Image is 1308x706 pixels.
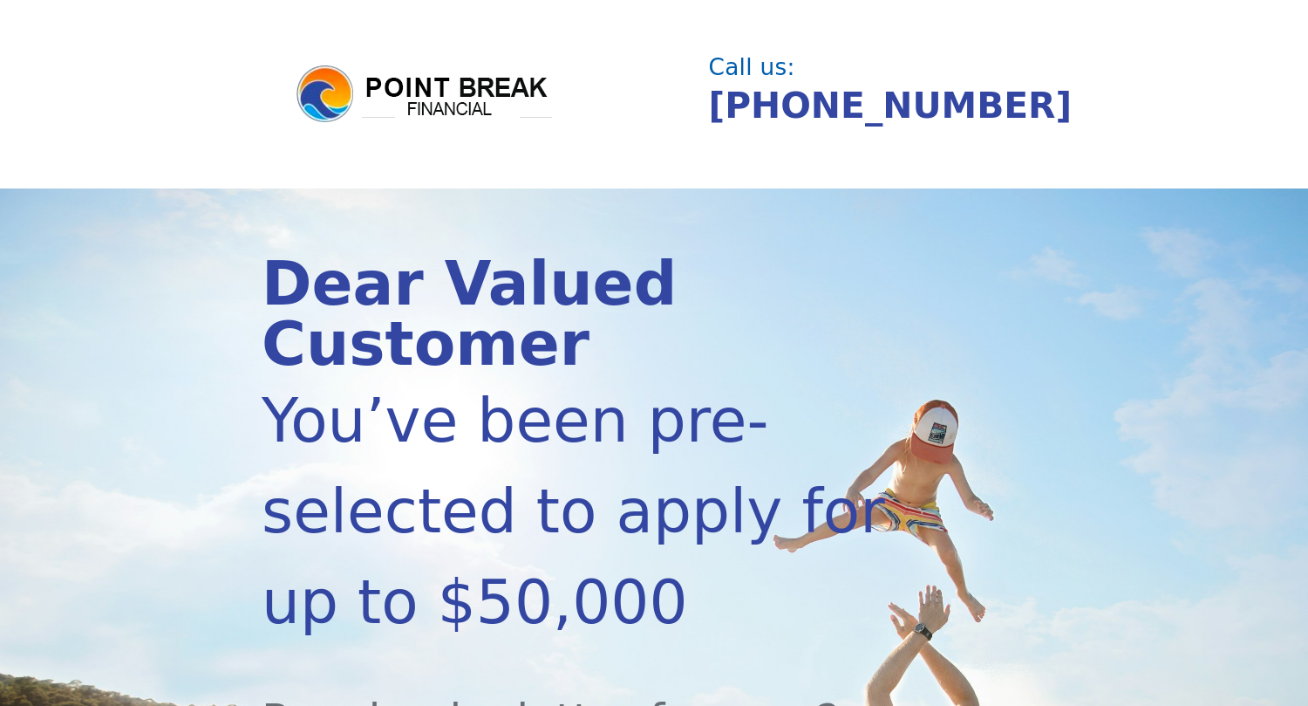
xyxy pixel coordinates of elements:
a: [PHONE_NUMBER] [709,85,1073,127]
div: You’ve been pre-selected to apply for up to $50,000 [262,375,929,648]
img: logo.png [294,63,555,126]
div: Dear Valued Customer [262,254,929,375]
div: Call us: [709,56,1036,79]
